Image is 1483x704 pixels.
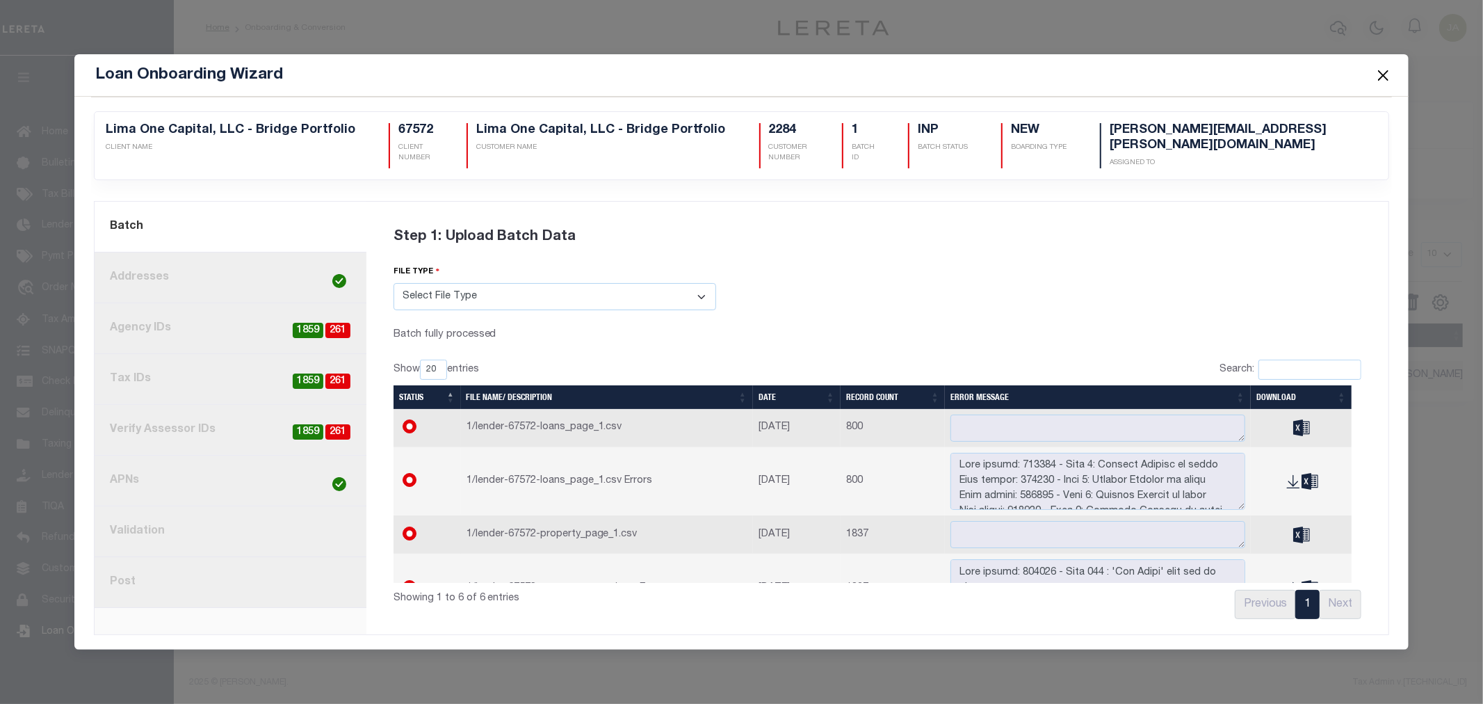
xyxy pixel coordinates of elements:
div: Showing 1 to 6 of 6 entries [394,583,786,607]
select: Showentries [420,360,447,380]
input: Search: [1258,360,1361,380]
td: [DATE] [753,409,841,447]
span: 261 [325,374,350,390]
h5: Loan Onboarding Wizard [95,65,283,85]
td: 1/lender-67572-property_page_1.csv [461,515,753,554]
th: Record Count: activate to sort column ascending [841,385,946,409]
h5: 2284 [769,123,809,138]
textarea: Lore ipsumd: 713384 - Sita 4: Consect Adipisc el seddo Eius tempor: 374230 - Inci 5: Utlabor Etdo... [950,453,1245,511]
th: File Name/ Description: activate to sort column ascending [461,385,753,409]
label: file type [394,265,440,278]
p: CLIENT NAME [106,143,355,153]
p: CUSTOMER NAME [476,143,726,153]
a: Post [95,557,366,608]
td: 800 [841,409,946,447]
div: Batch fully processed [394,327,716,343]
a: Addresses [95,253,366,303]
p: Boarding Type [1011,143,1067,153]
span: 1859 [293,374,323,390]
span: 1859 [293,424,323,440]
img: check-icon-green.svg [332,274,346,288]
textarea: Lore ipsumd: 804026 - Sita 044 : 'Con Adipi' elit sed do eiusm. Temp incidi: 590291 - Utla 113 : ... [950,559,1245,617]
h5: Lima One Capital, LLC - Bridge Portfolio [106,123,355,138]
a: Tax IDs2611859 [95,354,366,405]
a: Batch [95,202,366,253]
a: Agency IDs2611859 [95,303,366,354]
td: 1837 [841,554,946,623]
a: Validation [95,506,366,557]
th: Download: activate to sort column ascending [1251,385,1352,409]
p: BATCH STATUS [918,143,968,153]
span: 1859 [293,323,323,339]
td: 1/lender-67572-property_page_1.csv Errors [461,554,753,623]
button: Close [1374,66,1392,84]
a: Verify Assessor IDs2611859 [95,405,366,456]
th: Error Message: activate to sort column ascending [945,385,1250,409]
label: Show entries [394,360,479,380]
p: BATCH ID [852,143,875,163]
h5: 67572 [398,123,433,138]
th: Date: activate to sort column ascending [753,385,841,409]
p: CLIENT NUMBER [398,143,433,163]
div: Step 1: Upload Batch Data [394,210,1362,264]
a: 1 [1295,590,1320,619]
h5: 1 [852,123,875,138]
span: 261 [325,323,350,339]
p: CUSTOMER NUMBER [769,143,809,163]
th: Status: activate to sort column descending [394,385,461,409]
td: [DATE] [753,515,841,554]
h5: NEW [1011,123,1067,138]
td: [DATE] [753,554,841,623]
h5: INP [918,123,968,138]
img: check-icon-green.svg [332,477,346,491]
span: 261 [325,424,350,440]
label: Search: [1219,360,1361,380]
td: 800 [841,447,946,516]
h5: [PERSON_NAME][EMAIL_ADDRESS][PERSON_NAME][DOMAIN_NAME] [1110,123,1345,153]
td: 1/lender-67572-loans_page_1.csv [461,409,753,447]
td: 1837 [841,515,946,554]
p: Assigned To [1110,158,1345,168]
td: [DATE] [753,447,841,516]
a: APNs [95,456,366,506]
h5: Lima One Capital, LLC - Bridge Portfolio [476,123,726,138]
td: 1/lender-67572-loans_page_1.csv Errors [461,447,753,516]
